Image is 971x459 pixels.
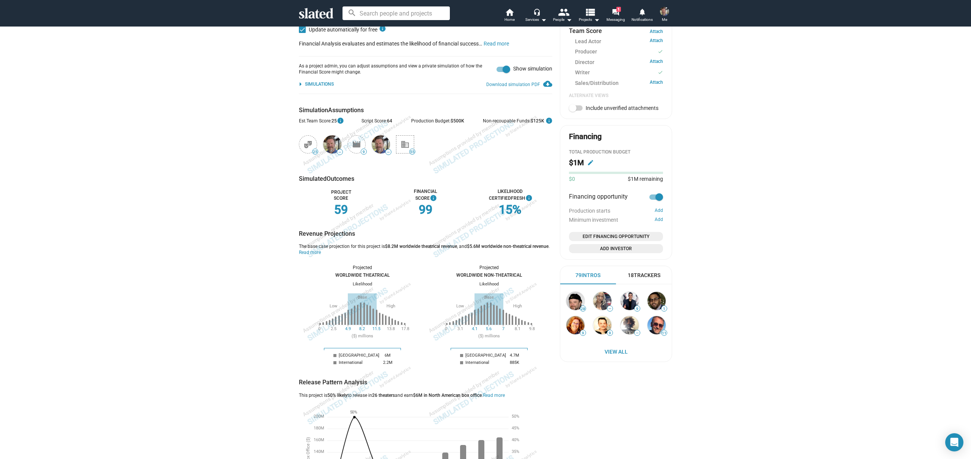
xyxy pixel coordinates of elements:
[638,8,646,15] mat-icon: notifications
[314,449,324,455] div: 140M
[299,230,552,238] div: Revenue Projections
[337,359,381,366] div: International
[446,282,532,287] div: Likelihood
[314,426,324,431] div: 180M
[299,393,505,399] div: This project is to release in and earn .
[511,196,531,201] span: Fresh
[372,326,380,331] div: 11.5
[446,265,532,271] div: Projected
[387,304,395,309] div: High
[575,59,594,66] span: Director
[569,208,610,214] span: Production starts
[549,8,576,24] button: People
[621,292,639,310] img: Andrew de Burgh
[593,316,611,334] img: Greg A...
[655,217,663,223] button: Add
[318,326,321,331] div: 0
[580,307,586,311] span: 28
[401,140,410,149] mat-icon: business_black
[319,273,405,279] div: Worldwide Theatrical
[352,140,361,149] mat-icon: movie_black
[569,244,663,253] button: Open add investor dialog
[525,15,547,24] div: Services
[343,6,450,20] input: Search people and projects
[464,352,508,359] div: [GEOGRAPHIC_DATA]
[299,202,383,218] div: 59
[303,140,313,149] mat-icon: theater_comedy_black
[381,352,394,359] div: 6M
[566,316,584,334] img: Heather Hale
[564,15,573,24] mat-icon: arrow_drop_down
[327,393,347,398] span: 50% likely
[352,334,373,339] div: ($) millions
[658,69,663,76] mat-icon: check
[319,282,405,287] div: Likelihood
[472,326,478,331] div: 4.1
[296,80,334,89] button: toggle Simulations
[332,118,343,124] span: 25
[299,244,552,256] div: The base case projection for this project is , and .
[299,63,484,75] div: As a project admin, you can adjust assumptions and view a private simulation of how the Financial...
[445,326,447,331] div: 0
[387,326,395,331] div: 13.8
[593,292,611,310] img: Aly Edelmann
[545,116,553,126] mat-icon: info
[512,437,519,443] div: 40%
[568,345,664,359] span: View All
[575,69,590,77] span: Writer
[508,359,521,366] div: 885K
[411,118,451,124] span: Production Budget:
[584,6,595,17] mat-icon: view_list
[486,326,492,331] div: 5.6
[478,334,500,339] div: ($) millions
[314,414,324,420] div: 200M
[299,175,354,182] strong: Simulated Outcomes
[525,194,533,204] mat-icon: info
[553,15,572,24] div: People
[319,265,405,271] div: Projected
[606,15,625,24] span: Messaging
[309,27,377,33] span: Update automatically for free
[632,15,653,24] span: Notifications
[410,150,415,154] span: 55
[607,331,613,335] span: 9
[313,150,318,154] span: 25
[587,159,594,166] mat-icon: edit
[575,80,619,87] span: Sales/Distribution
[531,118,544,124] span: $125K
[387,118,392,124] span: 64
[572,233,660,240] span: Edit Financing Opportunity
[569,27,602,35] dt: Team Score
[457,326,463,331] div: 3.1
[621,316,639,334] img: Josh Basili
[337,116,344,126] mat-icon: info
[299,378,552,386] div: Release Pattern Analysis
[515,326,520,331] div: 8.1
[647,316,666,334] img: JP Davidson
[337,150,343,154] span: —
[385,244,457,249] span: $8.2M worldwide theatrical revenue
[602,8,629,24] a: 1Messaging
[299,107,364,114] strong: Simulation Assumptions
[314,437,324,443] div: 160M
[508,352,521,359] div: 4.7M
[586,105,658,111] span: Include unverified attachments
[628,272,660,279] div: 18 Trackers
[945,433,963,451] div: Open Intercom Messenger
[661,331,667,335] span: 11
[628,176,663,182] span: $1M remaining
[323,135,341,154] img: Aaron Thomas Nelson Producer
[305,81,334,88] div: Simulations
[647,292,666,310] img: Dale S. Lewis
[607,307,613,311] span: —
[513,66,552,72] span: Show simulation
[562,345,670,359] a: View All
[504,15,515,24] span: Home
[575,38,601,45] span: Lead Actor
[299,190,383,202] div: Project Score
[464,359,508,366] div: International
[529,326,535,331] div: 9.8
[579,15,600,24] span: Projects
[358,295,367,301] div: Base
[569,158,584,168] h2: $1M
